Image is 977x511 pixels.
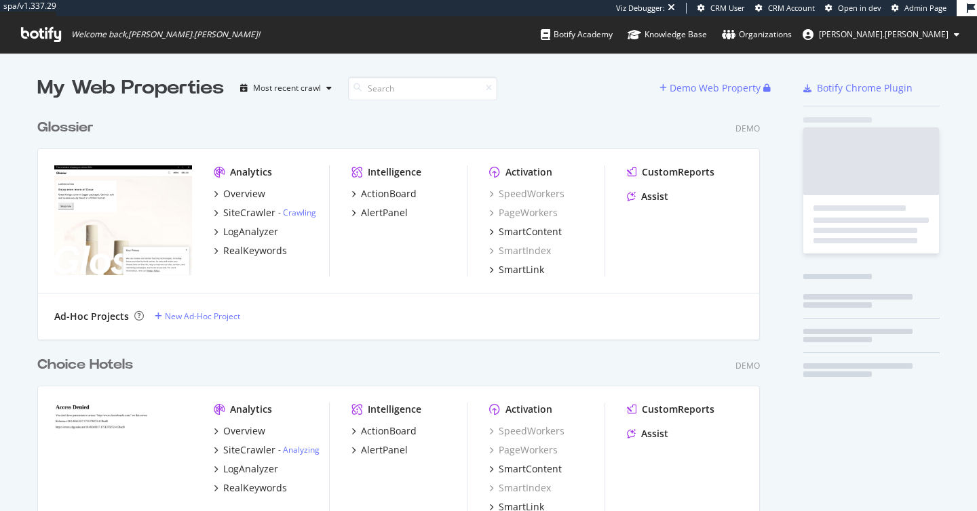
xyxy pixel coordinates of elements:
[768,3,815,13] span: CRM Account
[489,225,562,239] a: SmartContent
[253,84,321,92] div: Most recent crawl
[489,206,558,220] a: PageWorkers
[792,24,970,45] button: [PERSON_NAME].[PERSON_NAME]
[214,225,278,239] a: LogAnalyzer
[803,81,913,95] a: Botify Chrome Plugin
[642,165,714,179] div: CustomReports
[230,403,272,416] div: Analytics
[489,263,544,277] a: SmartLink
[627,427,668,441] a: Assist
[710,3,745,13] span: CRM User
[642,403,714,416] div: CustomReports
[541,28,613,41] div: Botify Academy
[155,310,240,322] a: New Ad-Hoc Project
[235,77,337,99] button: Most recent crawl
[499,225,562,239] div: SmartContent
[659,82,763,94] a: Demo Web Property
[214,443,320,457] a: SiteCrawler- Analyzing
[37,75,224,102] div: My Web Properties
[351,187,417,201] a: ActionBoard
[214,462,278,476] a: LogAnalyzer
[904,3,946,13] span: Admin Page
[223,206,275,220] div: SiteCrawler
[214,206,316,220] a: SiteCrawler- Crawling
[37,118,99,138] a: Glossier
[214,244,287,258] a: RealKeywords
[165,310,240,322] div: New Ad-Hoc Project
[722,28,792,41] div: Organizations
[223,187,265,201] div: Overview
[71,29,260,40] span: Welcome back, [PERSON_NAME].[PERSON_NAME] !
[627,165,714,179] a: CustomReports
[697,3,745,14] a: CRM User
[278,207,316,218] div: -
[489,424,564,438] a: SpeedWorkers
[627,403,714,416] a: CustomReports
[628,16,707,53] a: Knowledge Base
[361,443,408,457] div: AlertPanel
[499,462,562,476] div: SmartContent
[819,28,949,40] span: tyler.cohen
[368,165,421,179] div: Intelligence
[223,462,278,476] div: LogAnalyzer
[499,263,544,277] div: SmartLink
[659,77,763,99] button: Demo Web Property
[37,355,138,375] a: Choice Hotels
[722,16,792,53] a: Organizations
[283,444,320,455] a: Analyzing
[627,190,668,203] a: Assist
[825,3,881,14] a: Open in dev
[223,424,265,438] div: Overview
[489,244,551,258] a: SmartIndex
[54,165,192,275] img: Glossier
[283,207,316,218] a: Crawling
[489,443,558,457] a: PageWorkers
[755,3,815,14] a: CRM Account
[54,310,129,323] div: Ad-Hoc Projects
[223,225,278,239] div: LogAnalyzer
[278,444,320,455] div: -
[214,481,287,495] a: RealKeywords
[817,81,913,95] div: Botify Chrome Plugin
[641,427,668,441] div: Assist
[489,187,564,201] a: SpeedWorkers
[892,3,946,14] a: Admin Page
[616,3,665,14] div: Viz Debugger:
[838,3,881,13] span: Open in dev
[223,481,287,495] div: RealKeywords
[505,403,552,416] div: Activation
[37,118,94,138] div: Glossier
[489,462,562,476] a: SmartContent
[361,424,417,438] div: ActionBoard
[223,443,275,457] div: SiteCrawler
[505,165,552,179] div: Activation
[541,16,613,53] a: Botify Academy
[735,123,760,134] div: Demo
[230,165,272,179] div: Analytics
[351,206,408,220] a: AlertPanel
[37,355,133,375] div: Choice Hotels
[361,206,408,220] div: AlertPanel
[351,424,417,438] a: ActionBoard
[368,403,421,416] div: Intelligence
[670,81,761,95] div: Demo Web Property
[223,244,287,258] div: RealKeywords
[348,77,497,100] input: Search
[361,187,417,201] div: ActionBoard
[489,481,551,495] a: SmartIndex
[214,424,265,438] a: Overview
[628,28,707,41] div: Knowledge Base
[214,187,265,201] a: Overview
[641,190,668,203] div: Assist
[351,443,408,457] a: AlertPanel
[735,360,760,371] div: Demo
